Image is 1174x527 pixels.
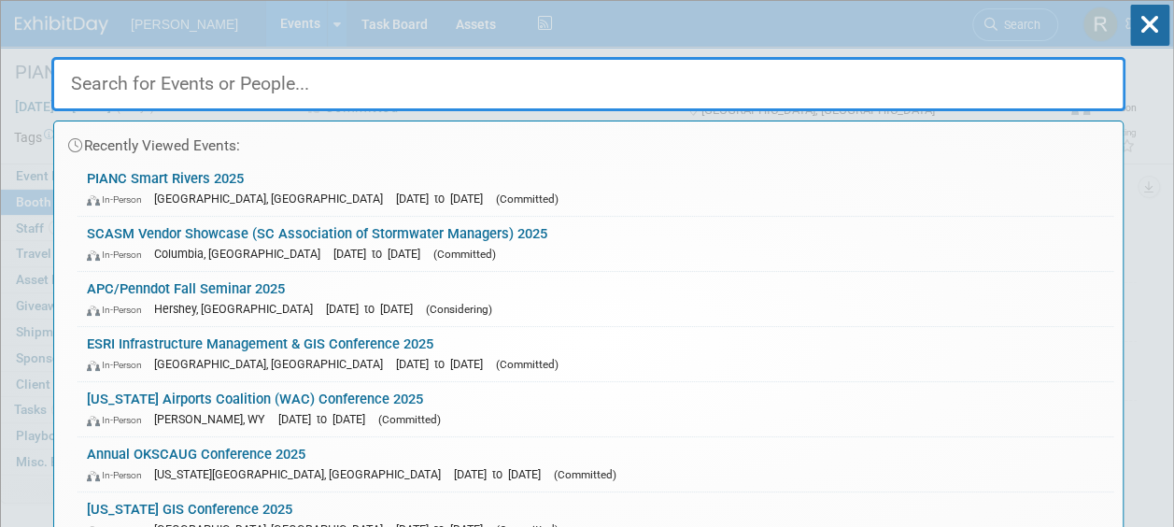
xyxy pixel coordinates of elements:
[326,302,422,316] span: [DATE] to [DATE]
[78,327,1113,381] a: ESRI Infrastructure Management & GIS Conference 2025 In-Person [GEOGRAPHIC_DATA], [GEOGRAPHIC_DAT...
[278,412,375,426] span: [DATE] to [DATE]
[51,57,1125,111] input: Search for Events or People...
[554,468,616,481] span: (Committed)
[78,162,1113,216] a: PIANC Smart Rivers 2025 In-Person [GEOGRAPHIC_DATA], [GEOGRAPHIC_DATA] [DATE] to [DATE] (Committed)
[333,247,430,261] span: [DATE] to [DATE]
[64,121,1113,162] div: Recently Viewed Events:
[426,303,492,316] span: (Considering)
[78,437,1113,491] a: Annual OKSCAUG Conference 2025 In-Person [US_STATE][GEOGRAPHIC_DATA], [GEOGRAPHIC_DATA] [DATE] to...
[87,414,150,426] span: In-Person
[154,357,392,371] span: [GEOGRAPHIC_DATA], [GEOGRAPHIC_DATA]
[154,302,322,316] span: Hershey, [GEOGRAPHIC_DATA]
[78,272,1113,326] a: APC/Penndot Fall Seminar 2025 In-Person Hershey, [GEOGRAPHIC_DATA] [DATE] to [DATE] (Considering)
[396,357,492,371] span: [DATE] to [DATE]
[154,412,275,426] span: [PERSON_NAME], WY
[154,247,330,261] span: Columbia, [GEOGRAPHIC_DATA]
[154,192,392,206] span: [GEOGRAPHIC_DATA], [GEOGRAPHIC_DATA]
[396,192,492,206] span: [DATE] to [DATE]
[78,382,1113,436] a: [US_STATE] Airports Coalition (WAC) Conference 2025 In-Person [PERSON_NAME], WY [DATE] to [DATE] ...
[496,358,559,371] span: (Committed)
[154,467,450,481] span: [US_STATE][GEOGRAPHIC_DATA], [GEOGRAPHIC_DATA]
[87,304,150,316] span: In-Person
[87,193,150,206] span: In-Person
[454,467,550,481] span: [DATE] to [DATE]
[87,469,150,481] span: In-Person
[87,359,150,371] span: In-Person
[433,248,496,261] span: (Committed)
[87,249,150,261] span: In-Person
[378,413,441,426] span: (Committed)
[496,192,559,206] span: (Committed)
[78,217,1113,271] a: SCASM Vendor Showcase (SC Association of Stormwater Managers) 2025 In-Person Columbia, [GEOGRAPHI...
